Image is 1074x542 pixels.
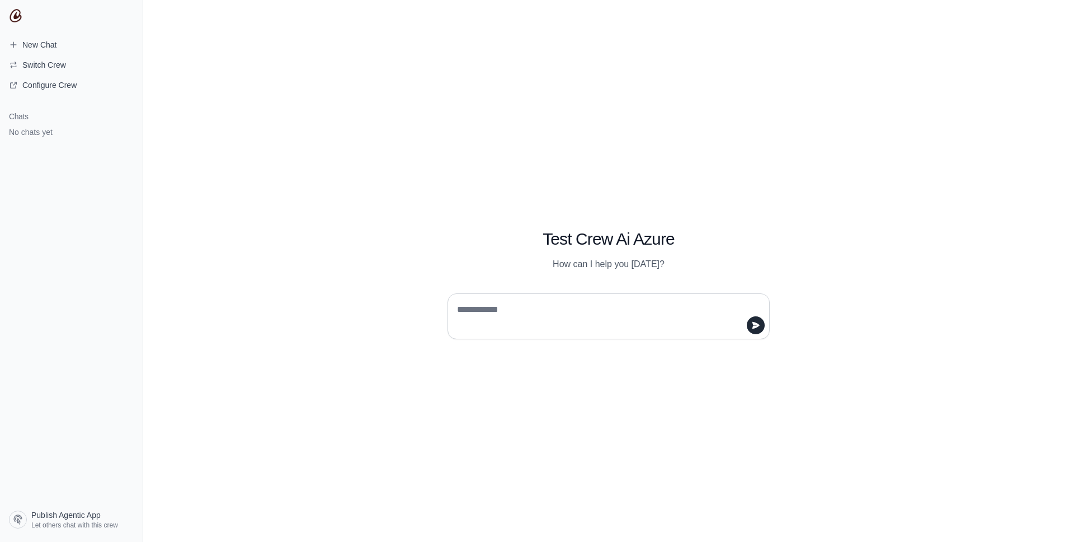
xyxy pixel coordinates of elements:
button: Switch Crew [4,56,138,74]
span: Let others chat with this crew [31,521,118,530]
span: New Chat [22,39,56,50]
span: Configure Crew [22,80,77,91]
span: Publish Agentic App [31,510,101,521]
img: CrewAI Logo [9,9,22,22]
p: How can I help you [DATE]? [447,258,770,271]
h1: Test Crew Ai Azure [447,229,770,249]
a: New Chat [4,36,138,54]
a: Publish Agentic App Let others chat with this crew [4,506,138,533]
span: Switch Crew [22,59,66,71]
a: Configure Crew [4,76,138,94]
